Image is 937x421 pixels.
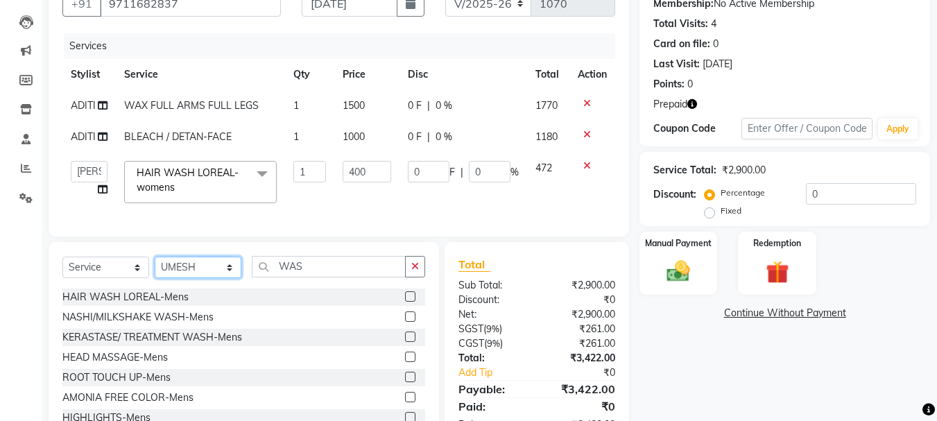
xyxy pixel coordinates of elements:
[721,187,765,199] label: Percentage
[448,307,537,322] div: Net:
[535,99,558,112] span: 1770
[687,77,693,92] div: 0
[741,118,872,139] input: Enter Offer / Coupon Code
[510,165,519,180] span: %
[537,398,626,415] div: ₹0
[62,310,214,325] div: NASHI/MILKSHAKE WASH-Mens
[653,121,741,136] div: Coupon Code
[653,37,710,51] div: Card on file:
[486,323,499,334] span: 9%
[285,59,335,90] th: Qty
[642,306,927,320] a: Continue Without Payment
[408,98,422,113] span: 0 F
[878,119,918,139] button: Apply
[399,59,527,90] th: Disc
[653,77,685,92] div: Points:
[703,57,732,71] div: [DATE]
[535,162,552,174] span: 472
[124,130,232,143] span: BLEACH / DETAN-FACE
[448,278,537,293] div: Sub Total:
[71,130,96,143] span: ADITI
[653,163,716,178] div: Service Total:
[759,258,796,286] img: _gift.svg
[175,181,181,194] a: x
[116,59,285,90] th: Service
[64,33,626,59] div: Services
[343,130,365,143] span: 1000
[722,163,766,178] div: ₹2,900.00
[137,166,239,194] span: HAIR WASH LOREAL-womens
[527,59,569,90] th: Total
[427,98,430,113] span: |
[537,351,626,366] div: ₹3,422.00
[653,17,708,31] div: Total Visits:
[436,98,452,113] span: 0 %
[436,130,452,144] span: 0 %
[427,130,430,144] span: |
[653,57,700,71] div: Last Visit:
[448,293,537,307] div: Discount:
[62,59,116,90] th: Stylist
[408,130,422,144] span: 0 F
[537,293,626,307] div: ₹0
[645,237,712,250] label: Manual Payment
[71,99,96,112] span: ADITI
[537,336,626,351] div: ₹261.00
[721,205,741,217] label: Fixed
[62,370,171,385] div: ROOT TOUCH UP-Mens
[448,381,537,397] div: Payable:
[537,278,626,293] div: ₹2,900.00
[448,366,551,380] a: Add Tip
[448,351,537,366] div: Total:
[458,323,483,335] span: SGST
[653,187,696,202] div: Discount:
[660,258,697,284] img: _cash.svg
[569,59,615,90] th: Action
[293,130,299,143] span: 1
[448,322,537,336] div: ( )
[334,59,399,90] th: Price
[124,99,259,112] span: WAX FULL ARMS FULL LEGS
[711,17,716,31] div: 4
[62,350,168,365] div: HEAD MASSAGE-Mens
[537,307,626,322] div: ₹2,900.00
[535,130,558,143] span: 1180
[487,338,500,349] span: 9%
[448,336,537,351] div: ( )
[461,165,463,180] span: |
[653,97,687,112] span: Prepaid
[448,398,537,415] div: Paid:
[252,256,406,277] input: Search or Scan
[753,237,801,250] label: Redemption
[552,366,626,380] div: ₹0
[537,322,626,336] div: ₹261.00
[293,99,299,112] span: 1
[458,257,490,272] span: Total
[343,99,365,112] span: 1500
[458,337,484,350] span: CGST
[62,330,242,345] div: KERASTASE/ TREATMENT WASH-Mens
[713,37,719,51] div: 0
[537,381,626,397] div: ₹3,422.00
[62,390,194,405] div: AMONIA FREE COLOR-Mens
[449,165,455,180] span: F
[62,290,189,304] div: HAIR WASH LOREAL-Mens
